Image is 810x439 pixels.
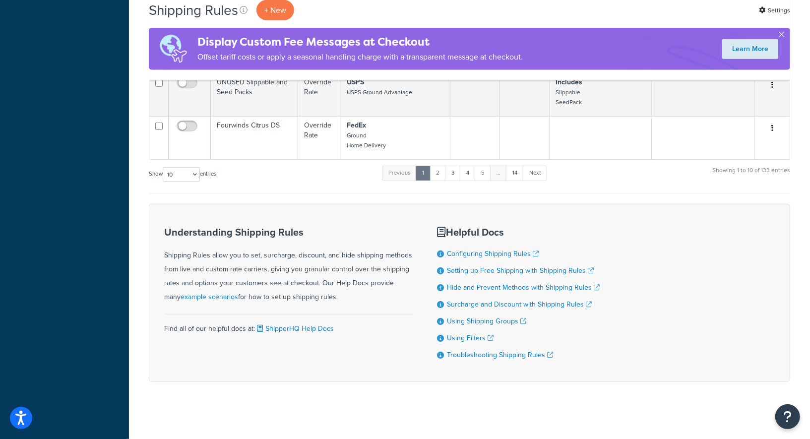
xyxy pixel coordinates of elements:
[447,282,600,293] a: Hide and Prevent Methods with Shipping Rules
[163,167,200,182] select: Showentries
[149,0,238,20] h1: Shipping Rules
[298,116,341,159] td: Override Rate
[430,166,446,181] a: 2
[523,166,547,181] a: Next
[197,50,523,64] p: Offset tariff costs or apply a seasonal handling charge with a transparent message at checkout.
[475,166,491,181] a: 5
[416,166,431,181] a: 1
[460,166,476,181] a: 4
[347,120,367,130] strong: FedEx
[506,166,524,181] a: 14
[164,314,412,336] div: Find all of our helpful docs at:
[298,73,341,116] td: Override Rate
[347,88,413,97] small: USPS Ground Advantage
[447,249,539,259] a: Configuring Shipping Rules
[347,77,365,87] strong: USPS
[759,3,790,17] a: Settings
[447,350,553,360] a: Troubleshooting Shipping Rules
[447,333,494,343] a: Using Filters
[556,88,582,107] small: Slippable SeedPack
[382,166,417,181] a: Previous
[437,227,600,238] h3: Helpful Docs
[211,73,298,116] td: UNUSED Slippable and Seed Packs
[164,227,412,238] h3: Understanding Shipping Rules
[556,77,582,87] strong: Includes
[490,166,507,181] a: …
[164,227,412,304] div: Shipping Rules allow you to set, surcharge, discount, and hide shipping methods from live and cus...
[149,167,216,182] label: Show entries
[447,265,594,276] a: Setting up Free Shipping with Shipping Rules
[197,34,523,50] h4: Display Custom Fee Messages at Checkout
[447,299,592,310] a: Surcharge and Discount with Shipping Rules
[445,166,461,181] a: 3
[181,292,238,302] a: example scenarios
[149,28,197,70] img: duties-banner-06bc72dcb5fe05cb3f9472aba00be2ae8eb53ab6f0d8bb03d382ba314ac3c341.png
[211,116,298,159] td: Fourwinds Citrus DS
[447,316,526,326] a: Using Shipping Groups
[255,323,334,334] a: ShipperHQ Help Docs
[722,39,778,59] a: Learn More
[775,404,800,429] button: Open Resource Center
[347,131,386,150] small: Ground Home Delivery
[712,165,790,186] div: Showing 1 to 10 of 133 entries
